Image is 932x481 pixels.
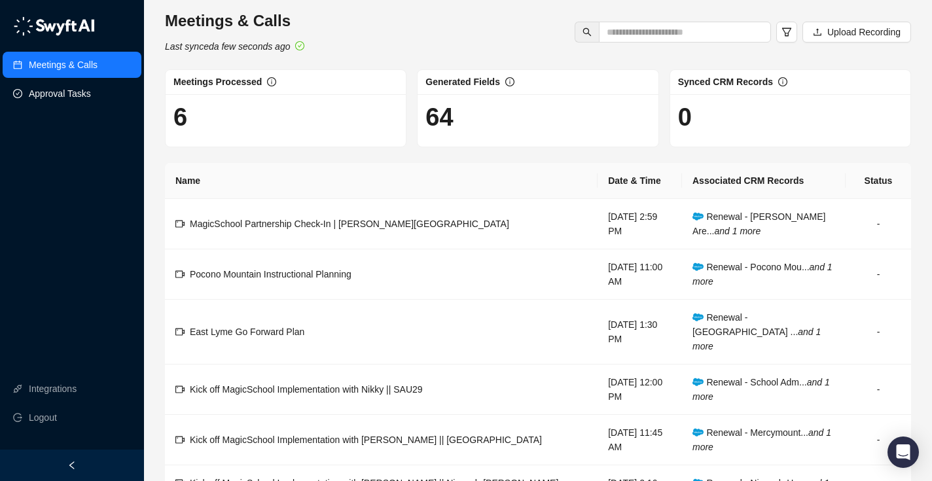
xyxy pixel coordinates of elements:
[813,27,822,37] span: upload
[598,199,682,249] td: [DATE] 2:59 PM
[846,199,911,249] td: -
[175,385,185,394] span: video-camera
[165,41,290,52] i: Last synced a few seconds ago
[173,77,262,87] span: Meetings Processed
[175,435,185,444] span: video-camera
[778,77,787,86] span: info-circle
[692,427,831,452] i: and 1 more
[692,211,825,236] span: Renewal - [PERSON_NAME] Are...
[29,52,98,78] a: Meetings & Calls
[295,41,304,50] span: check-circle
[846,365,911,415] td: -
[425,77,500,87] span: Generated Fields
[29,80,91,107] a: Approval Tasks
[175,327,185,336] span: video-camera
[598,415,682,465] td: [DATE] 11:45 AM
[173,102,398,132] h1: 6
[29,404,57,431] span: Logout
[827,25,901,39] span: Upload Recording
[598,249,682,300] td: [DATE] 11:00 AM
[598,300,682,365] td: [DATE] 1:30 PM
[802,22,911,43] button: Upload Recording
[692,377,830,402] span: Renewal - School Adm...
[425,102,650,132] h1: 64
[190,384,423,395] span: Kick off MagicSchool Implementation with Nikky || SAU29
[165,10,304,31] h3: Meetings & Calls
[846,415,911,465] td: -
[67,461,77,470] span: left
[190,219,509,229] span: MagicSchool Partnership Check-In | [PERSON_NAME][GEOGRAPHIC_DATA]
[267,77,276,86] span: info-circle
[582,27,592,37] span: search
[190,327,304,337] span: East Lyme Go Forward Plan
[598,365,682,415] td: [DATE] 12:00 PM
[887,436,919,468] div: Open Intercom Messenger
[505,77,514,86] span: info-circle
[678,102,903,132] h1: 0
[846,249,911,300] td: -
[714,226,761,236] i: and 1 more
[682,163,846,199] th: Associated CRM Records
[175,270,185,279] span: video-camera
[692,327,821,351] i: and 1 more
[165,163,598,199] th: Name
[846,163,911,199] th: Status
[692,427,831,452] span: Renewal - Mercymount...
[598,163,682,199] th: Date & Time
[692,312,821,351] span: Renewal - [GEOGRAPHIC_DATA] ...
[13,413,22,422] span: logout
[13,16,95,36] img: logo-05li4sbe.png
[781,27,792,37] span: filter
[175,219,185,228] span: video-camera
[678,77,773,87] span: Synced CRM Records
[29,376,77,402] a: Integrations
[190,269,351,279] span: Pocono Mountain Instructional Planning
[692,262,833,287] span: Renewal - Pocono Mou...
[846,300,911,365] td: -
[692,262,833,287] i: and 1 more
[190,435,542,445] span: Kick off MagicSchool Implementation with [PERSON_NAME] || [GEOGRAPHIC_DATA]
[692,377,830,402] i: and 1 more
